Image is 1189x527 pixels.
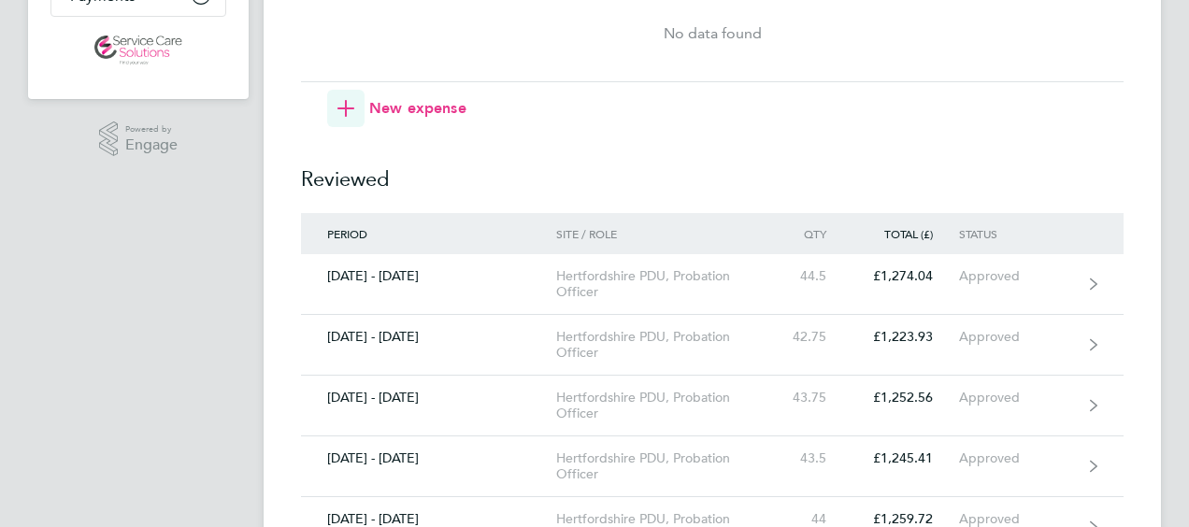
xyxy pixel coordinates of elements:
[770,268,852,284] div: 44.5
[99,121,179,157] a: Powered byEngage
[959,329,1074,345] div: Approved
[770,511,852,527] div: 44
[301,511,556,527] div: [DATE] - [DATE]
[125,121,178,137] span: Powered by
[852,227,959,240] div: Total (£)
[556,390,770,421] div: Hertfordshire PDU, Probation Officer
[770,329,852,345] div: 42.75
[301,390,556,406] div: [DATE] - [DATE]
[556,227,770,240] div: Site / Role
[301,376,1124,436] a: [DATE] - [DATE]Hertfordshire PDU, Probation Officer43.75£1,252.56Approved
[327,226,367,241] span: Period
[959,227,1074,240] div: Status
[556,268,770,300] div: Hertfordshire PDU, Probation Officer
[959,390,1074,406] div: Approved
[852,511,959,527] div: £1,259.72
[770,390,852,406] div: 43.75
[369,97,466,120] span: New expense
[301,22,1124,45] div: No data found
[301,450,556,466] div: [DATE] - [DATE]
[959,511,1074,527] div: Approved
[301,127,1124,213] h2: Reviewed
[852,329,959,345] div: £1,223.93
[94,36,182,65] img: servicecare-logo-retina.png
[301,329,556,345] div: [DATE] - [DATE]
[301,254,1124,315] a: [DATE] - [DATE]Hertfordshire PDU, Probation Officer44.5£1,274.04Approved
[301,436,1124,497] a: [DATE] - [DATE]Hertfordshire PDU, Probation Officer43.5£1,245.41Approved
[852,268,959,284] div: £1,274.04
[301,315,1124,376] a: [DATE] - [DATE]Hertfordshire PDU, Probation Officer42.75£1,223.93Approved
[770,227,852,240] div: Qty
[301,268,556,284] div: [DATE] - [DATE]
[50,36,226,65] a: Go to home page
[770,450,852,466] div: 43.5
[959,450,1074,466] div: Approved
[852,390,959,406] div: £1,252.56
[125,137,178,153] span: Engage
[327,90,466,127] button: New expense
[556,329,770,361] div: Hertfordshire PDU, Probation Officer
[852,450,959,466] div: £1,245.41
[556,450,770,482] div: Hertfordshire PDU, Probation Officer
[959,268,1074,284] div: Approved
